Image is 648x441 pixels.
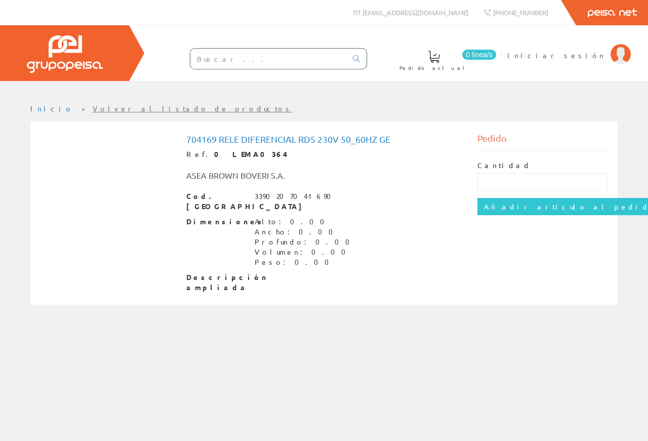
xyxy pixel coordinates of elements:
[255,257,356,267] div: Peso: 0.00
[179,170,348,181] div: ASEA BROWN BOVERI S.A.
[186,149,462,159] div: Ref.
[255,227,356,237] div: Ancho: 0.00
[507,50,605,60] span: Iniciar sesión
[186,217,247,227] span: Dimensiones
[186,191,247,212] span: Cod. [GEOGRAPHIC_DATA]
[362,8,468,17] span: [EMAIL_ADDRESS][DOMAIN_NAME]
[255,237,356,247] div: Profundo: 0.00
[255,191,337,202] div: 3390207041690
[507,42,631,52] a: Iniciar sesión
[493,8,548,17] span: [PHONE_NUMBER]
[462,50,496,60] span: 0 línea/s
[399,63,468,73] span: Pedido actual
[477,161,531,171] label: Cantidad
[30,104,73,113] a: Inicio
[186,134,462,144] h1: 704169 Rele Diferencial Rd5 230v 50_60hz Ge
[255,247,356,257] div: Volumen: 0.00
[214,149,288,158] strong: 0 LEMA0364
[255,217,356,227] div: Alto: 0.00
[190,49,347,69] input: Buscar ...
[186,272,247,293] span: Descripción ampliada
[27,35,103,73] img: Grupo Peisa
[477,132,608,150] div: Pedido
[93,104,293,113] a: Volver al listado de productos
